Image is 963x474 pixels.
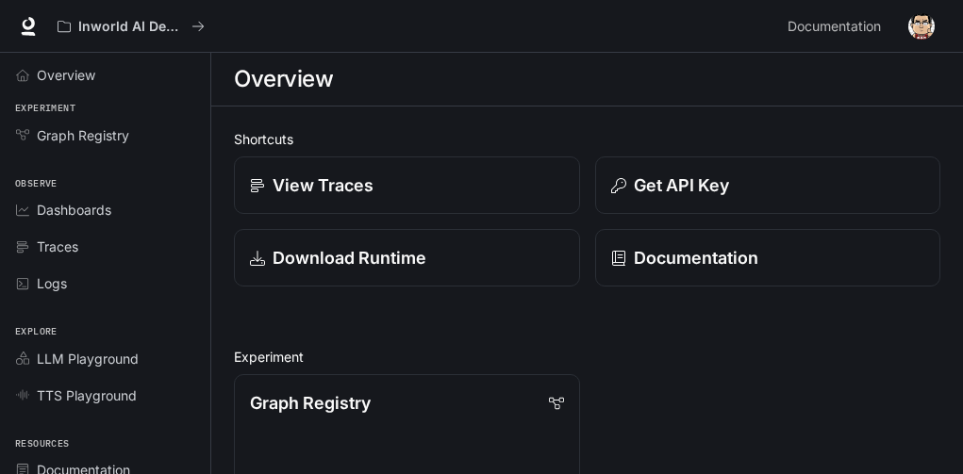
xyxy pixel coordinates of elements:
a: LLM Playground [8,342,203,375]
img: User avatar [908,13,935,40]
p: View Traces [273,172,374,198]
p: Inworld AI Demos [78,19,184,35]
a: Graph Registry [8,119,203,152]
p: Documentation [634,245,758,270]
button: Get API Key [595,156,941,214]
button: All workspaces [49,8,213,45]
a: Dashboards [8,193,203,226]
p: Get API Key [634,172,729,198]
button: User avatar [903,8,940,45]
span: Graph Registry [37,125,129,145]
span: Documentation [788,15,881,39]
a: Traces [8,230,203,263]
a: Download Runtime [234,229,580,286]
a: Overview [8,58,203,91]
p: Download Runtime [273,245,426,270]
span: Overview [37,65,95,85]
h2: Shortcuts [234,129,940,149]
span: Logs [37,273,67,293]
a: TTS Playground [8,379,203,412]
h2: Experiment [234,347,940,367]
a: Documentation [595,229,941,286]
span: Traces [37,237,78,256]
h1: Overview [234,60,333,98]
a: View Traces [234,156,580,214]
a: Documentation [780,8,895,45]
span: LLM Playground [37,349,139,368]
a: Logs [8,267,203,300]
p: Graph Registry [250,390,371,416]
span: TTS Playground [37,385,137,405]
span: Dashboards [37,200,111,220]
